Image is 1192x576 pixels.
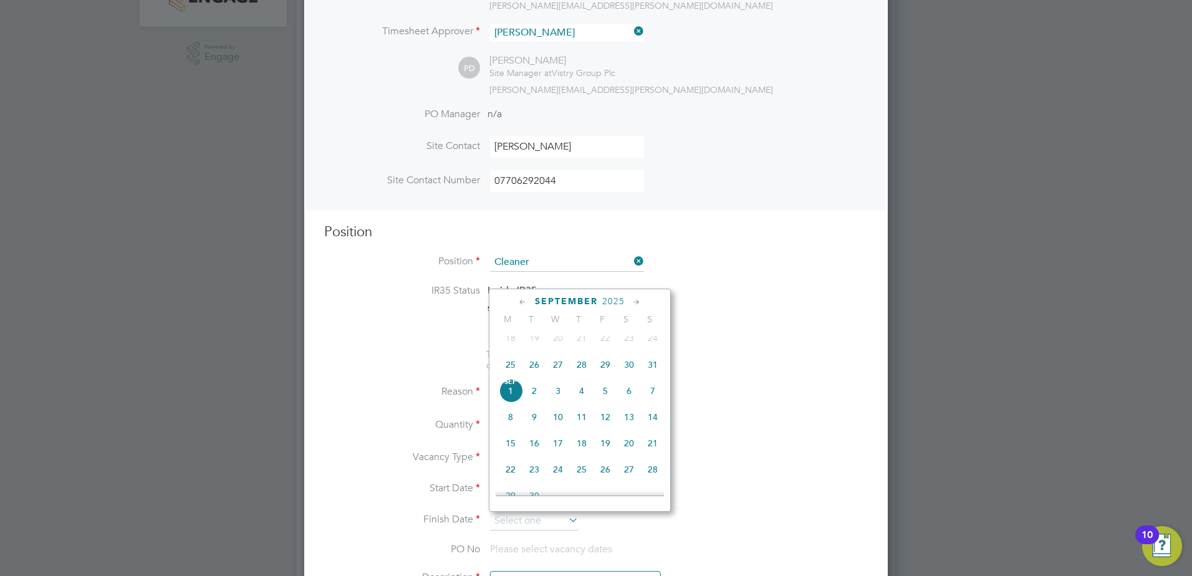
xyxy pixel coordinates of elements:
[324,140,480,153] label: Site Contact
[617,353,641,377] span: 30
[499,431,522,455] span: 15
[324,108,480,121] label: PO Manager
[489,84,773,95] span: [PERSON_NAME][EMAIL_ADDRESS][PERSON_NAME][DOMAIN_NAME]
[489,67,615,79] div: Vistry Group Plc
[546,326,570,350] span: 20
[570,353,594,377] span: 28
[499,353,522,377] span: 25
[499,484,522,507] span: 29
[490,512,579,530] input: Select one
[499,379,522,403] span: 1
[324,25,480,38] label: Timesheet Approver
[594,379,617,403] span: 5
[499,379,522,385] span: Sep
[570,379,594,403] span: 4
[614,314,638,325] span: S
[490,543,612,555] span: Please select vacancy dates
[522,353,546,377] span: 26
[458,57,480,79] span: PD
[324,174,480,187] label: Site Contact Number
[324,418,480,431] label: Quantity
[590,314,614,325] span: F
[641,353,665,377] span: 31
[499,405,522,429] span: 8
[522,484,546,507] span: 30
[570,458,594,481] span: 25
[489,67,552,79] span: Site Manager at
[535,296,598,307] span: September
[617,326,641,350] span: 23
[324,385,480,398] label: Reason
[602,296,625,307] span: 2025
[488,108,502,120] span: n/a
[546,431,570,455] span: 17
[522,458,546,481] span: 23
[324,543,480,556] label: PO No
[1142,526,1182,566] button: Open Resource Center, 10 new notifications
[546,379,570,403] span: 3
[522,379,546,403] span: 2
[594,405,617,429] span: 12
[324,513,480,526] label: Finish Date
[570,326,594,350] span: 21
[522,431,546,455] span: 16
[641,379,665,403] span: 7
[641,326,665,350] span: 24
[488,304,602,313] strong: Status Determination Statement
[324,255,480,268] label: Position
[594,458,617,481] span: 26
[546,353,570,377] span: 27
[489,54,615,67] div: [PERSON_NAME]
[594,431,617,455] span: 19
[522,326,546,350] span: 19
[567,314,590,325] span: T
[519,314,543,325] span: T
[641,405,665,429] span: 14
[324,451,480,464] label: Vacancy Type
[496,314,519,325] span: M
[488,284,537,296] span: Inside IR35
[617,379,641,403] span: 6
[486,348,655,371] span: The status determination for this position can be updated after creating the vacancy
[324,482,480,495] label: Start Date
[499,458,522,481] span: 22
[546,458,570,481] span: 24
[543,314,567,325] span: W
[570,405,594,429] span: 11
[499,326,522,350] span: 18
[490,253,644,272] input: Search for...
[594,353,617,377] span: 29
[522,405,546,429] span: 9
[641,431,665,455] span: 21
[617,405,641,429] span: 13
[638,314,661,325] span: S
[641,458,665,481] span: 28
[617,458,641,481] span: 27
[1142,535,1153,551] div: 10
[324,284,480,297] label: IR35 Status
[324,223,868,241] h3: Position
[546,405,570,429] span: 10
[617,431,641,455] span: 20
[490,24,644,42] input: Search for...
[594,326,617,350] span: 22
[570,431,594,455] span: 18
